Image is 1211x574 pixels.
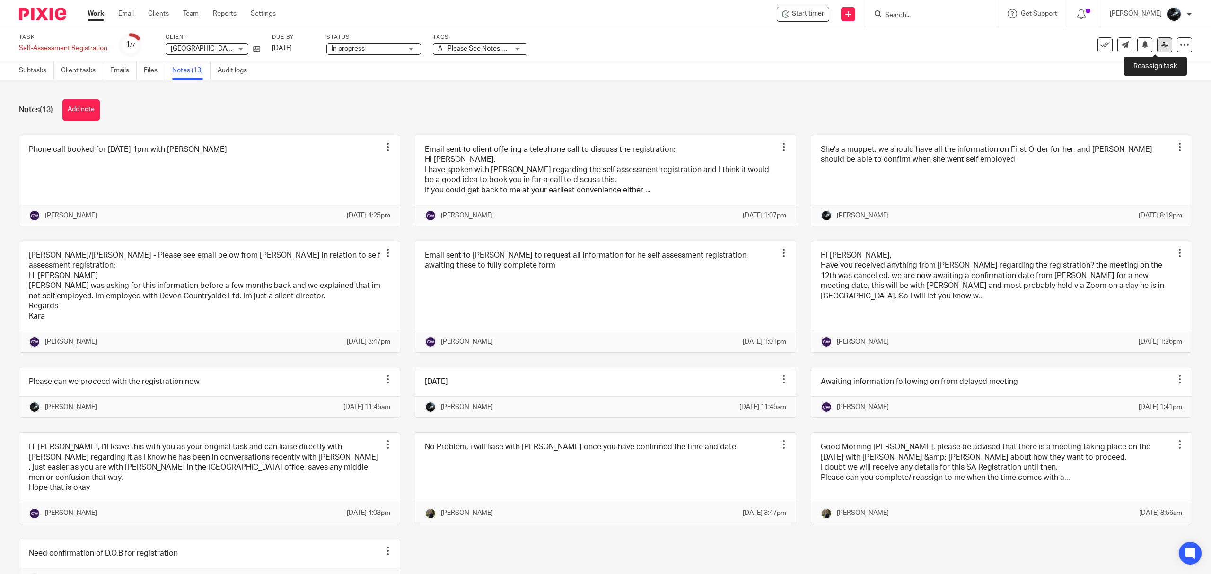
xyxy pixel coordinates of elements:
a: Team [183,9,199,18]
img: 1000002122.jpg [29,401,40,413]
p: [DATE] 1:01pm [743,337,786,347]
p: [PERSON_NAME] [441,508,493,518]
p: [PERSON_NAME] [837,402,889,412]
p: [PERSON_NAME] [837,508,889,518]
p: [DATE] 11:45am [343,402,390,412]
label: Status [326,34,421,41]
span: A - Please See Notes + 1 [438,45,510,52]
a: Subtasks [19,61,54,80]
a: Audit logs [218,61,254,80]
span: [DATE] [272,45,292,52]
label: Due by [272,34,315,41]
a: Work [88,9,104,18]
p: [DATE] 8:56am [1139,508,1182,518]
img: svg%3E [821,336,832,348]
img: 1000002122.jpg [1167,7,1182,22]
a: Settings [251,9,276,18]
a: Clients [148,9,169,18]
div: Devon Countryside Gardens - Self-Assessment Registration [777,7,829,22]
p: [PERSON_NAME] [45,337,97,347]
p: [PERSON_NAME] [837,211,889,220]
p: [DATE] 1:41pm [1139,402,1182,412]
img: 1000002122.jpg [821,210,832,221]
p: [DATE] 1:07pm [743,211,786,220]
p: [DATE] 4:03pm [347,508,390,518]
span: In progress [332,45,365,52]
p: [PERSON_NAME] [441,211,493,220]
small: /7 [130,43,135,48]
label: Tags [433,34,527,41]
img: svg%3E [425,210,436,221]
p: [DATE] 1:26pm [1139,337,1182,347]
img: svg%3E [29,336,40,348]
a: Emails [110,61,137,80]
a: Client tasks [61,61,103,80]
p: [PERSON_NAME] [45,211,97,220]
p: [PERSON_NAME] [45,508,97,518]
img: 1000002122.jpg [425,401,436,413]
p: [DATE] 4:25pm [347,211,390,220]
img: svg%3E [29,210,40,221]
h1: Notes [19,105,53,115]
span: (13) [40,106,53,113]
div: 1 [126,39,135,50]
span: [GEOGRAPHIC_DATA] [171,45,236,52]
img: ACCOUNTING4EVERYTHING-9.jpg [821,508,832,519]
p: [PERSON_NAME] [837,337,889,347]
span: Start timer [792,9,824,19]
p: [DATE] 3:47pm [347,337,390,347]
label: Client [166,34,260,41]
p: [DATE] 8:19pm [1139,211,1182,220]
img: svg%3E [29,508,40,519]
p: [DATE] 11:45am [739,402,786,412]
div: Self-Assessment Registration [19,43,107,53]
img: Pixie [19,8,66,20]
a: Reports [213,9,237,18]
label: Task [19,34,107,41]
a: Files [144,61,165,80]
p: [DATE] 3:47pm [743,508,786,518]
p: [PERSON_NAME] [1110,9,1162,18]
span: Get Support [1021,10,1057,17]
a: Email [118,9,134,18]
button: Add note [62,99,100,121]
img: svg%3E [821,401,832,413]
p: [PERSON_NAME] [45,402,97,412]
a: Notes (13) [172,61,211,80]
p: [PERSON_NAME] [441,337,493,347]
input: Search [884,11,969,20]
img: ACCOUNTING4EVERYTHING-9.jpg [425,508,436,519]
p: [PERSON_NAME] [441,402,493,412]
img: svg%3E [425,336,436,348]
